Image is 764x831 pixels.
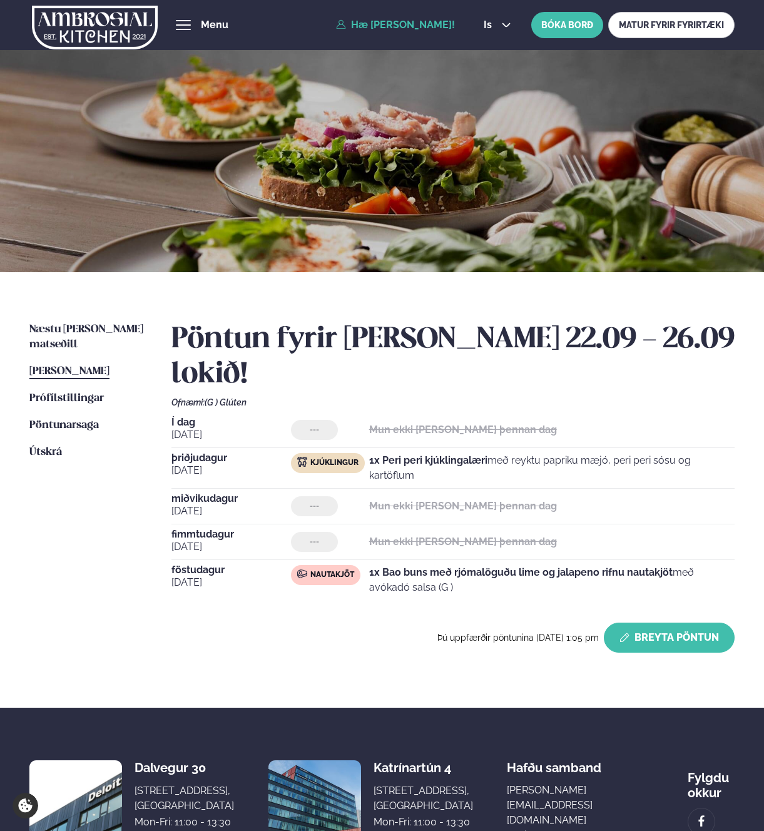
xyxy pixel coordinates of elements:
[135,815,234,830] div: Mon-Fri: 11:00 - 13:30
[336,19,455,31] a: Hæ [PERSON_NAME]!
[29,391,104,406] a: Prófílstillingar
[205,397,247,407] span: (G ) Glúten
[604,623,735,653] button: Breyta Pöntun
[297,457,307,467] img: chicken.svg
[171,539,291,554] span: [DATE]
[135,783,234,813] div: [STREET_ADDRESS], [GEOGRAPHIC_DATA]
[369,500,557,512] strong: Mun ekki [PERSON_NAME] þennan dag
[369,566,673,578] strong: 1x Bao buns með rjómalöguðu lime og jalapeno rifnu nautakjöt
[531,12,603,38] button: BÓKA BORÐ
[171,322,735,392] h2: Pöntun fyrir [PERSON_NAME] 22.09 - 26.09 lokið!
[29,420,99,431] span: Pöntunarsaga
[310,570,354,580] span: Nautakjöt
[310,425,319,435] span: ---
[369,565,735,595] p: með avókadó salsa (G )
[297,569,307,579] img: beef.svg
[171,463,291,478] span: [DATE]
[369,454,487,466] strong: 1x Peri peri kjúklingalæri
[171,494,291,504] span: miðvikudagur
[437,633,599,643] span: Þú uppfærðir pöntunina [DATE] 1:05 pm
[507,750,601,775] span: Hafðu samband
[310,458,359,468] span: Kjúklingur
[32,2,158,53] img: logo
[484,20,496,30] span: is
[171,453,291,463] span: þriðjudagur
[310,537,319,547] span: ---
[29,447,62,457] span: Útskrá
[374,815,473,830] div: Mon-Fri: 11:00 - 13:30
[474,20,521,30] button: is
[171,529,291,539] span: fimmtudagur
[369,453,735,483] p: með reyktu papriku mæjó, peri peri sósu og kartöflum
[688,760,735,800] div: Fylgdu okkur
[29,366,110,377] span: [PERSON_NAME]
[171,397,735,407] div: Ofnæmi:
[369,424,557,436] strong: Mun ekki [PERSON_NAME] þennan dag
[171,504,291,519] span: [DATE]
[29,393,104,404] span: Prófílstillingar
[29,418,99,433] a: Pöntunarsaga
[13,793,38,818] a: Cookie settings
[135,760,234,775] div: Dalvegur 30
[171,575,291,590] span: [DATE]
[374,783,473,813] div: [STREET_ADDRESS], [GEOGRAPHIC_DATA]
[171,565,291,575] span: föstudagur
[507,783,654,828] a: [PERSON_NAME][EMAIL_ADDRESS][DOMAIN_NAME]
[171,427,291,442] span: [DATE]
[171,417,291,427] span: Í dag
[176,18,191,33] button: hamburger
[608,12,735,38] a: MATUR FYRIR FYRIRTÆKI
[695,814,708,828] img: image alt
[29,364,110,379] a: [PERSON_NAME]
[369,536,557,548] strong: Mun ekki [PERSON_NAME] þennan dag
[29,322,146,352] a: Næstu [PERSON_NAME] matseðill
[29,445,62,460] a: Útskrá
[374,760,473,775] div: Katrínartún 4
[29,324,143,350] span: Næstu [PERSON_NAME] matseðill
[310,501,319,511] span: ---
